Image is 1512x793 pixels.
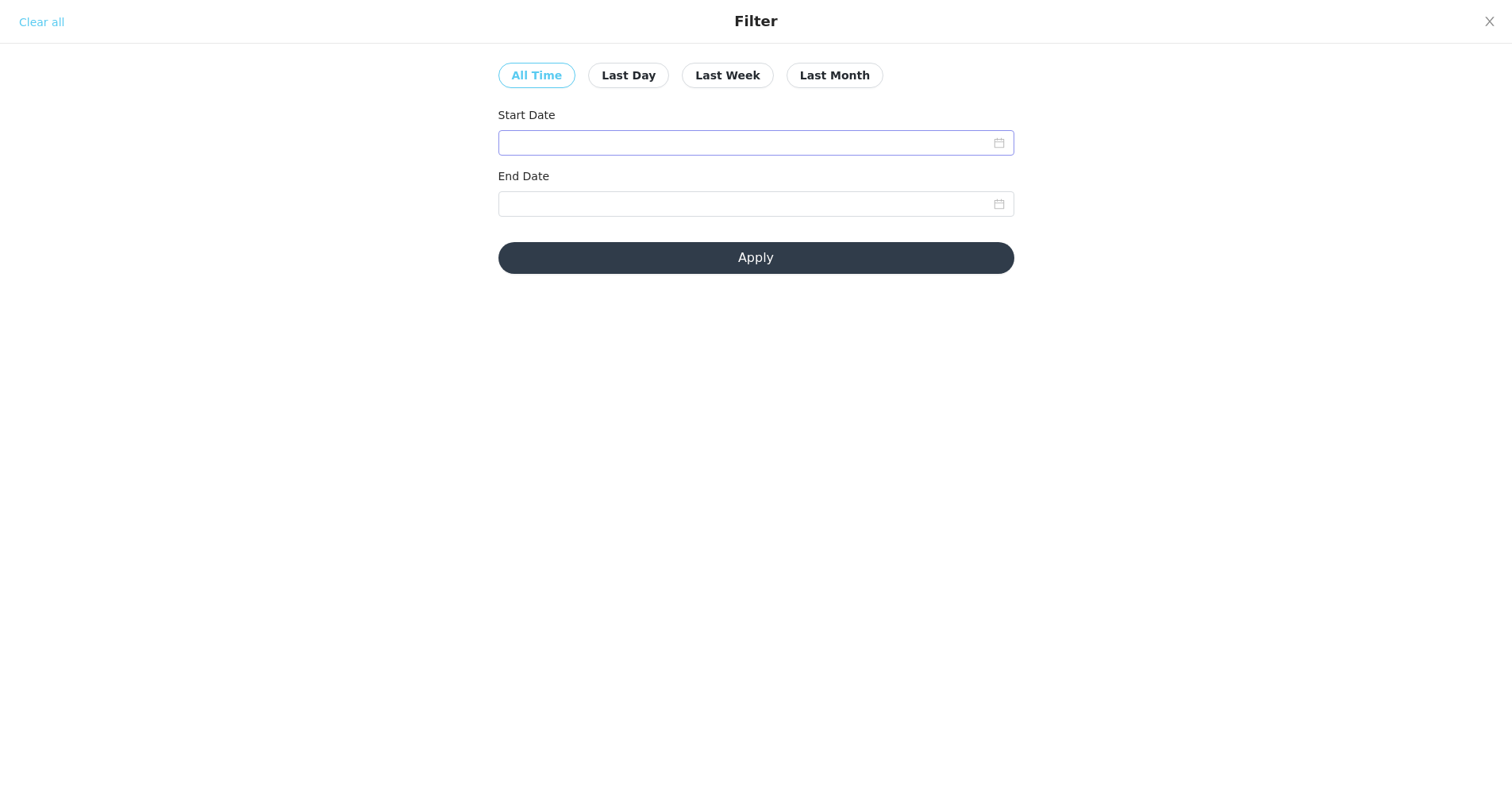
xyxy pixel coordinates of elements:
[498,63,576,88] button: All Time
[682,63,774,88] button: Last Week
[1483,15,1496,28] i: icon: close
[994,198,1005,210] i: icon: calendar
[498,242,1014,274] button: Apply
[19,14,64,31] div: Clear all
[498,109,556,121] label: Start Date
[787,63,883,88] button: Last Month
[734,13,777,30] div: Filter
[588,63,669,88] button: Last Day
[994,137,1005,148] i: icon: calendar
[498,170,550,183] label: End Date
